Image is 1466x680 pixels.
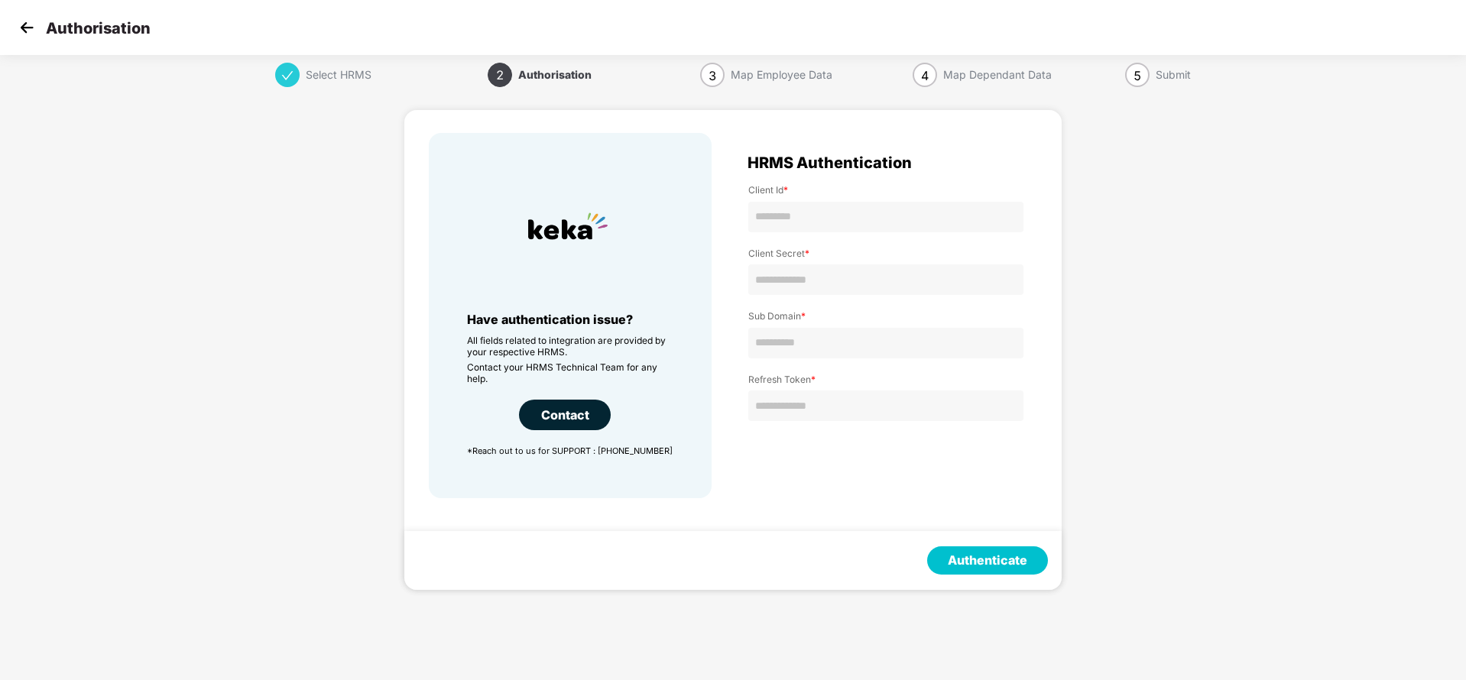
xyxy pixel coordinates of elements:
[748,310,1023,322] label: Sub Domain
[306,63,371,87] div: Select HRMS
[709,68,716,83] span: 3
[921,68,929,83] span: 4
[496,67,504,83] span: 2
[943,63,1052,87] div: Map Dependant Data
[731,63,832,87] div: Map Employee Data
[748,184,1023,196] label: Client Id
[748,248,1023,259] label: Client Secret
[927,546,1048,575] button: Authenticate
[467,335,673,358] p: All fields related to integration are provided by your respective HRMS.
[281,70,294,82] span: check
[15,16,38,39] img: svg+xml;base64,PHN2ZyB4bWxucz0iaHR0cDovL3d3dy53My5vcmcvMjAwMC9zdmciIHdpZHRoPSIzMCIgaGVpZ2h0PSIzMC...
[513,171,623,281] img: HRMS Company Icon
[519,400,611,430] div: Contact
[748,374,1023,385] label: Refresh Token
[1156,63,1191,87] div: Submit
[467,312,633,327] span: Have authentication issue?
[518,63,592,87] div: Authorisation
[748,157,912,169] span: HRMS Authentication
[467,361,673,384] p: Contact your HRMS Technical Team for any help.
[467,445,673,456] p: *Reach out to us for SUPPORT : [PHONE_NUMBER]
[1134,68,1141,83] span: 5
[46,19,151,37] p: Authorisation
